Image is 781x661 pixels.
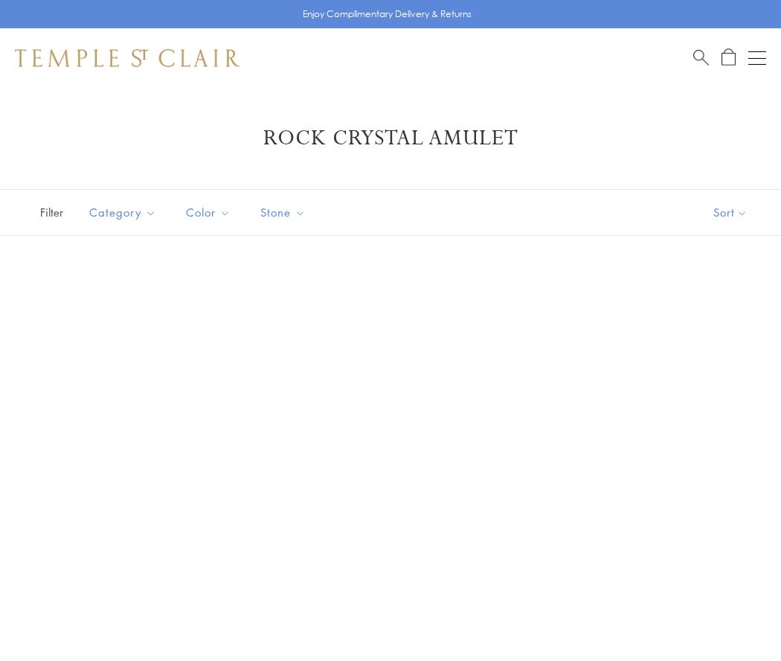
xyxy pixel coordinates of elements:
[15,49,240,67] img: Temple St. Clair
[78,196,167,229] button: Category
[721,48,736,67] a: Open Shopping Bag
[82,203,167,222] span: Category
[680,190,781,235] button: Show sort by
[249,196,317,229] button: Stone
[693,48,709,67] a: Search
[303,7,472,22] p: Enjoy Complimentary Delivery & Returns
[175,196,242,229] button: Color
[179,203,242,222] span: Color
[748,49,766,67] button: Open navigation
[37,125,744,152] h1: Rock Crystal Amulet
[253,203,317,222] span: Stone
